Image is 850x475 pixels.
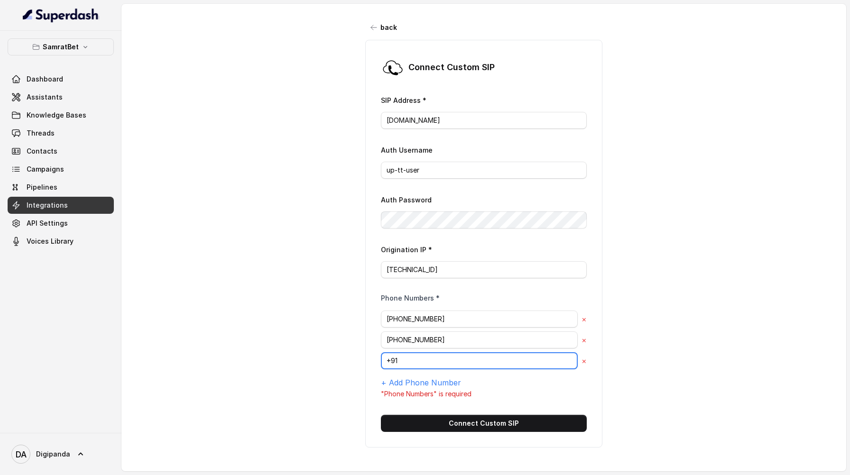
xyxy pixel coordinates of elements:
[27,237,74,246] span: Voices Library
[381,415,587,432] button: Connect Custom SIP
[381,196,432,204] label: Auth Password
[36,449,70,459] span: Digipanda
[8,197,114,214] a: Integrations
[381,388,587,400] p: "Phone Numbers" is required
[43,41,79,53] p: SamratBet
[408,60,495,75] h1: Connect Custom SIP
[381,96,426,104] label: SIP Address *
[23,8,99,23] img: light.svg
[8,107,114,124] a: Knowledge Bases
[27,110,86,120] span: Knowledge Bases
[8,233,114,250] a: Voices Library
[381,146,433,154] label: Auth Username
[8,71,114,88] a: Dashboard
[27,183,57,192] span: Pipelines
[8,179,114,196] a: Pipelines
[582,313,587,325] button: ×
[27,128,55,138] span: Threads
[8,161,114,178] a: Campaigns
[582,334,587,346] button: ×
[8,143,114,160] a: Contacts
[381,55,405,79] img: customSip.5d45856e11b8082b7328070e9c2309ec.svg
[27,74,63,84] span: Dashboard
[27,219,68,228] span: API Settings
[8,441,114,467] a: Digipanda
[27,201,68,210] span: Integrations
[16,449,27,459] text: DA
[365,19,403,36] button: back
[8,215,114,232] a: API Settings
[27,164,64,174] span: Campaigns
[582,355,587,366] button: ×
[8,125,114,142] a: Threads
[27,92,63,102] span: Assistants
[8,38,114,55] button: SamratBet
[381,377,461,388] button: + Add Phone Number
[8,89,114,106] a: Assistants
[27,146,57,156] span: Contacts
[381,293,440,303] label: Phone Numbers *
[381,246,432,254] label: Origination IP *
